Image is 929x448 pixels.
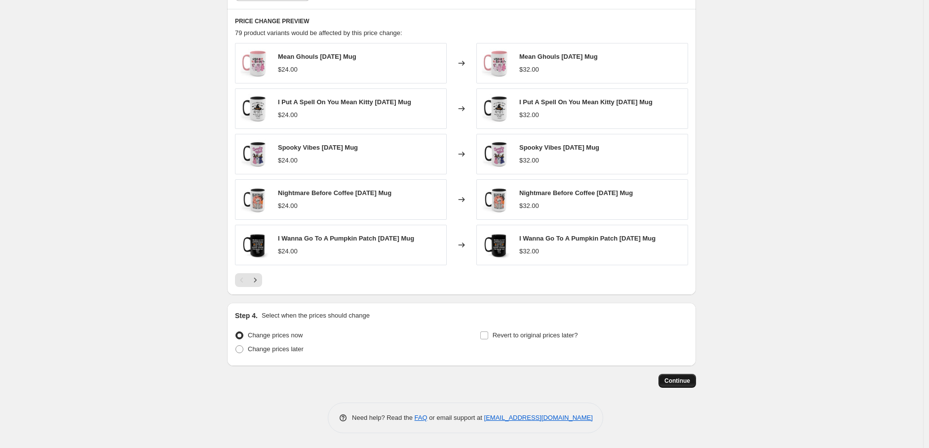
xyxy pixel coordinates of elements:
[482,94,511,123] img: 078ef577-66a6-4fbe-8011-6e913151ccde_80x.jpg
[482,139,511,169] img: 683e1bbf-034d-479c-b254-99afd850635a_80x.jpg
[519,65,539,75] div: $32.00
[519,246,539,256] div: $32.00
[427,414,484,421] span: or email support at
[278,144,358,151] span: Spooky Vibes [DATE] Mug
[278,98,411,106] span: I Put A Spell On You Mean Kitty [DATE] Mug
[519,189,633,197] span: Nightmare Before Coffee [DATE] Mug
[519,53,598,60] span: Mean Ghouls [DATE] Mug
[278,110,298,120] div: $24.00
[278,65,298,75] div: $24.00
[240,139,270,169] img: 683e1bbf-034d-479c-b254-99afd850635a_80x.jpg
[519,144,599,151] span: Spooky Vibes [DATE] Mug
[248,273,262,287] button: Next
[240,230,270,260] img: 59000f02-b0b0-4f8f-a3cf-713292706948_80x.jpg
[519,156,539,165] div: $32.00
[235,17,688,25] h6: PRICE CHANGE PREVIEW
[278,189,391,197] span: Nightmare Before Coffee [DATE] Mug
[278,156,298,165] div: $24.00
[352,414,415,421] span: Need help? Read the
[278,53,356,60] span: Mean Ghouls [DATE] Mug
[658,374,696,388] button: Continue
[519,110,539,120] div: $32.00
[240,185,270,214] img: 0657f612-d1dd-434f-a55e-d87d3d56954b_1_80x.jpg
[262,311,370,321] p: Select when the prices should change
[278,201,298,211] div: $24.00
[235,29,402,37] span: 79 product variants would be affected by this price change:
[482,185,511,214] img: 0657f612-d1dd-434f-a55e-d87d3d56954b_1_80x.jpg
[415,414,427,421] a: FAQ
[248,331,303,339] span: Change prices now
[278,246,298,256] div: $24.00
[235,311,258,321] h2: Step 4.
[519,98,653,106] span: I Put A Spell On You Mean Kitty [DATE] Mug
[278,235,414,242] span: I Wanna Go To A Pumpkin Patch [DATE] Mug
[235,273,262,287] nav: Pagination
[248,345,304,353] span: Change prices later
[482,230,511,260] img: 59000f02-b0b0-4f8f-a3cf-713292706948_80x.jpg
[664,377,690,385] span: Continue
[240,94,270,123] img: 078ef577-66a6-4fbe-8011-6e913151ccde_80x.jpg
[240,48,270,78] img: mean-ghouls-halloween-mug-480530_80x.jpg
[484,414,593,421] a: [EMAIL_ADDRESS][DOMAIN_NAME]
[519,235,656,242] span: I Wanna Go To A Pumpkin Patch [DATE] Mug
[493,331,578,339] span: Revert to original prices later?
[482,48,511,78] img: mean-ghouls-halloween-mug-480530_80x.jpg
[519,201,539,211] div: $32.00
